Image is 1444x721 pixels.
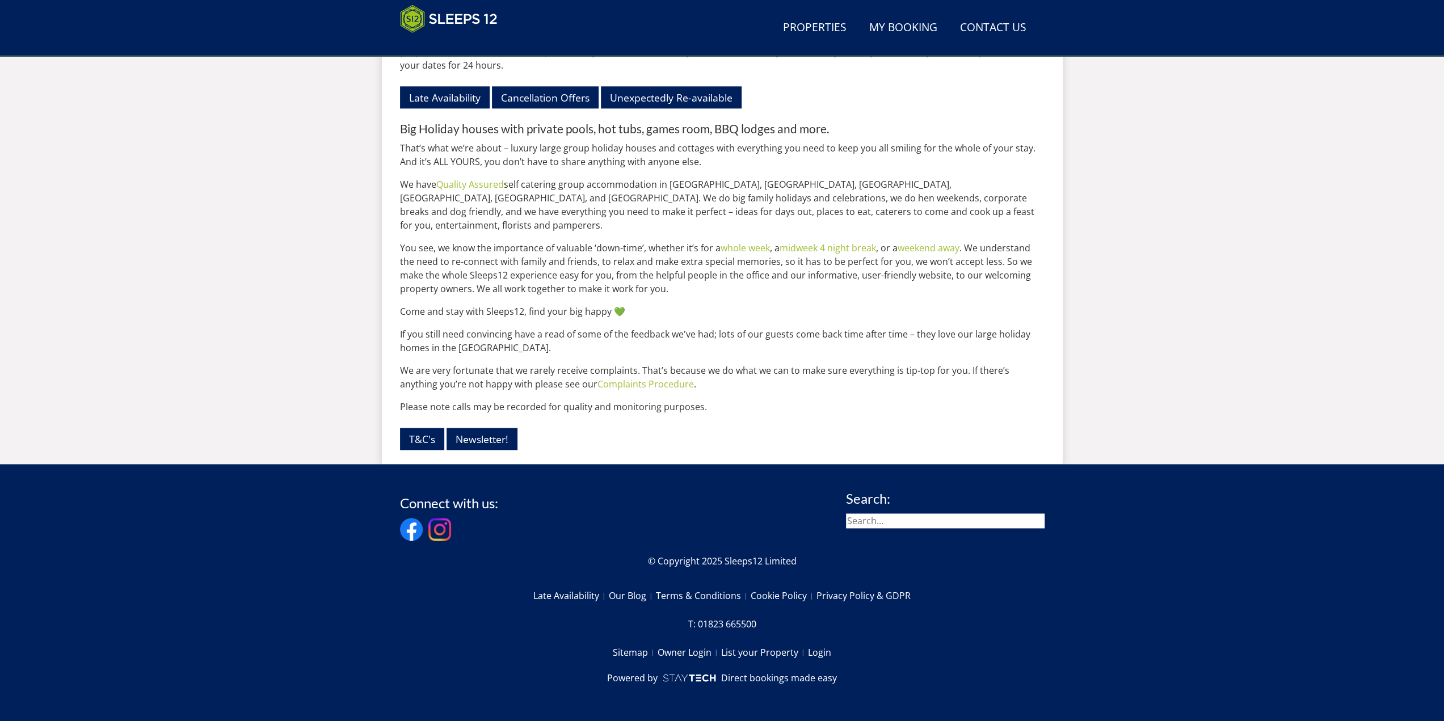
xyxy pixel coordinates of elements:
a: Quality Assured [436,178,504,191]
a: Unexpectedly Re-available [601,86,742,108]
iframe: Customer reviews powered by Trustpilot [394,40,513,49]
p: You see, we know the importance of valuable ‘down-time’, whether it’s for a , a , or a . We under... [400,241,1045,296]
a: Complaints Procedure [597,378,694,390]
p: That’s what we’re about – luxury large group holiday houses and cottages with everything you need... [400,141,1045,168]
a: T&C's [400,428,444,450]
a: Cancellation Offers [492,86,599,108]
a: T: 01823 665500 [688,614,756,634]
a: Contact Us [955,15,1031,41]
img: Sleeps 12 [400,5,498,33]
p: © Copyright 2025 Sleeps12 Limited [400,554,1045,568]
h3: Connect with us: [400,496,498,511]
p: We are very fortunate that we rarely receive complaints. That’s because we do what we can to make... [400,364,1045,391]
a: midweek 4 night break [780,242,876,254]
a: Sitemap [613,643,658,662]
a: Terms & Conditions [656,586,751,605]
a: Owner Login [658,643,721,662]
img: Instagram [428,518,451,541]
a: Privacy Policy & GDPR [816,586,911,605]
a: Newsletter! [447,428,517,450]
a: My Booking [865,15,942,41]
a: whole week [721,242,770,254]
a: weekend away [898,242,959,254]
img: Facebook [400,518,423,541]
input: Search... [846,513,1045,528]
p: Come and stay with Sleeps12, find your big happy 💚 [400,305,1045,318]
h3: Search: [846,491,1045,506]
a: Login [808,643,831,662]
h4: Big Holiday houses with private pools, hot tubs, games room, BBQ lodges and more. [400,123,1045,136]
p: If you still need convincing have a read of some of the feedback we've had; lots of our guests co... [400,327,1045,355]
p: We have self catering group accommodation in [GEOGRAPHIC_DATA], [GEOGRAPHIC_DATA], [GEOGRAPHIC_DA... [400,178,1045,232]
a: Properties [778,15,851,41]
a: Cookie Policy [751,586,816,605]
img: scrumpy.png [662,671,717,685]
a: List your Property [721,643,808,662]
p: Please note calls may be recorded for quality and monitoring purposes. [400,400,1045,414]
a: Powered byDirect bookings made easy [607,671,837,685]
a: Our Blog [609,586,656,605]
a: Late Availability [400,86,490,108]
a: Late Availability [533,586,609,605]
